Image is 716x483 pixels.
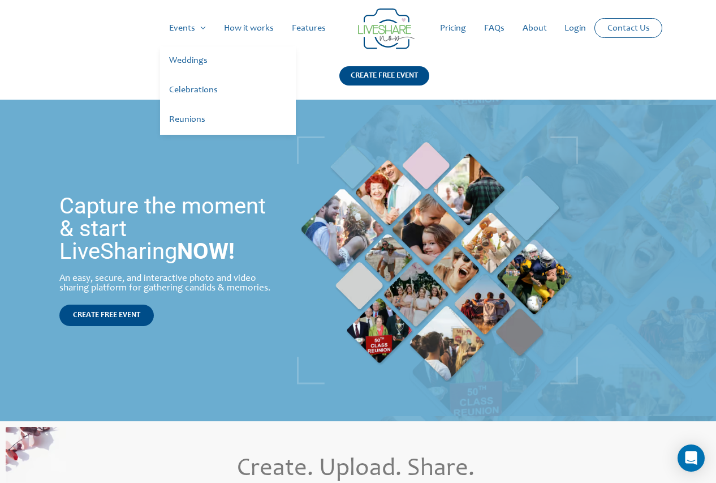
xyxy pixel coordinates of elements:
[237,457,475,482] span: Create. Upload. Share.
[475,10,514,46] a: FAQs
[160,76,296,105] a: Celebrations
[160,105,296,135] a: Reunions
[358,8,415,49] img: LiveShare logo - Capture & Share Event Memories
[678,444,705,472] div: Open Intercom Messenger
[431,10,475,46] a: Pricing
[514,10,556,46] a: About
[160,46,296,76] a: Weddings
[555,10,595,46] a: Login
[339,66,429,86] div: CREATE FREE EVENT
[215,10,283,46] a: How it works
[59,305,154,326] a: CREATE FREE EVENT
[297,136,578,384] img: Live Photobooth
[177,238,235,264] strong: NOW!
[20,10,696,46] nav: Site Navigation
[598,19,659,37] a: Contact Us
[73,311,140,319] span: CREATE FREE EVENT
[59,274,283,293] div: An easy, secure, and interactive photo and video sharing platform for gathering candids & memories.
[339,66,429,100] a: CREATE FREE EVENT
[283,10,335,46] a: Features
[6,427,66,483] img: Online Photo Sharing
[160,10,215,46] a: Events
[59,195,283,263] h1: Capture the moment & start LiveSharing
